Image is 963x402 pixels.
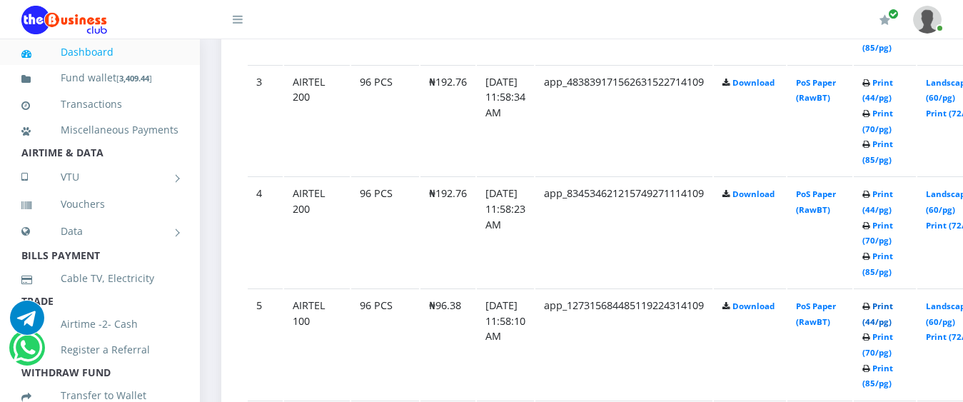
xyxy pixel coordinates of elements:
[21,333,178,366] a: Register a Referral
[862,189,893,215] a: Print (44/pg)
[862,77,893,104] a: Print (44/pg)
[862,220,893,246] a: Print (70/pg)
[732,301,775,311] a: Download
[248,176,283,287] td: 4
[796,301,836,327] a: PoS Paper (RawBT)
[535,176,712,287] td: app_834534621215749271114109
[21,213,178,249] a: Data
[351,176,419,287] td: 96 PCS
[535,65,712,176] td: app_483839171562631522714109
[10,311,44,335] a: Chat for support
[862,331,893,358] a: Print (70/pg)
[21,114,178,146] a: Miscellaneous Payments
[535,288,712,399] td: app_127315684485119224314109
[862,363,893,389] a: Print (85/pg)
[477,176,534,287] td: [DATE] 11:58:23 AM
[284,288,350,399] td: AIRTEL 100
[420,176,475,287] td: ₦192.76
[21,6,107,34] img: Logo
[888,9,899,19] span: Renew/Upgrade Subscription
[796,189,836,215] a: PoS Paper (RawBT)
[351,65,419,176] td: 96 PCS
[862,301,893,327] a: Print (44/pg)
[879,14,890,26] i: Renew/Upgrade Subscription
[284,65,350,176] td: AIRTEL 200
[21,36,178,69] a: Dashboard
[21,61,178,95] a: Fund wallet[3,409.44]
[862,251,893,277] a: Print (85/pg)
[420,65,475,176] td: ₦192.76
[284,176,350,287] td: AIRTEL 200
[21,159,178,195] a: VTU
[21,88,178,121] a: Transactions
[21,262,178,295] a: Cable TV, Electricity
[862,139,893,165] a: Print (85/pg)
[477,65,534,176] td: [DATE] 11:58:34 AM
[862,108,893,134] a: Print (70/pg)
[732,189,775,199] a: Download
[119,73,149,84] b: 3,409.44
[21,188,178,221] a: Vouchers
[13,341,42,365] a: Chat for support
[21,308,178,341] a: Airtime -2- Cash
[732,77,775,88] a: Download
[248,288,283,399] td: 5
[796,77,836,104] a: PoS Paper (RawBT)
[477,288,534,399] td: [DATE] 11:58:10 AM
[116,73,152,84] small: [ ]
[248,65,283,176] td: 3
[420,288,475,399] td: ₦96.38
[913,6,942,34] img: User
[351,288,419,399] td: 96 PCS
